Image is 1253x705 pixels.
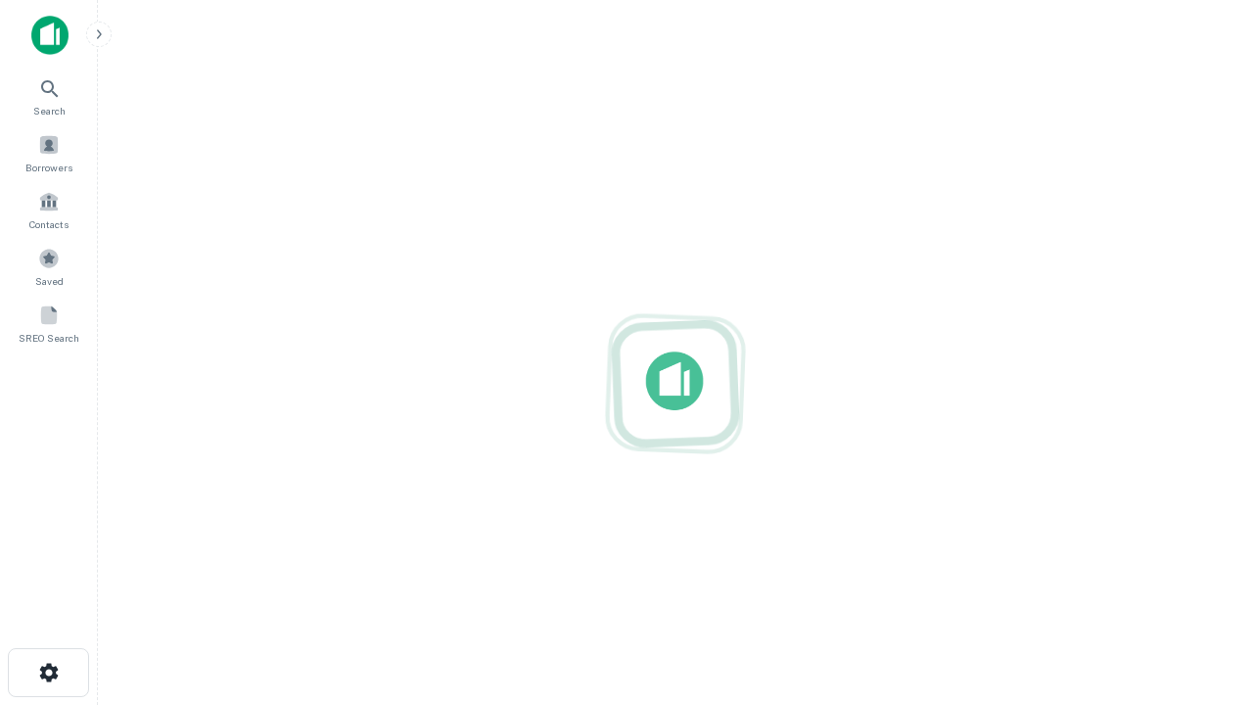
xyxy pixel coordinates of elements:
img: capitalize-icon.png [31,16,69,55]
a: Search [6,70,92,122]
a: Contacts [6,183,92,236]
span: SREO Search [19,330,79,346]
span: Contacts [29,216,69,232]
a: Borrowers [6,126,92,179]
span: Search [33,103,66,118]
iframe: Chat Widget [1155,548,1253,642]
a: Saved [6,240,92,293]
span: Saved [35,273,64,289]
a: SREO Search [6,297,92,350]
span: Borrowers [25,160,72,175]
